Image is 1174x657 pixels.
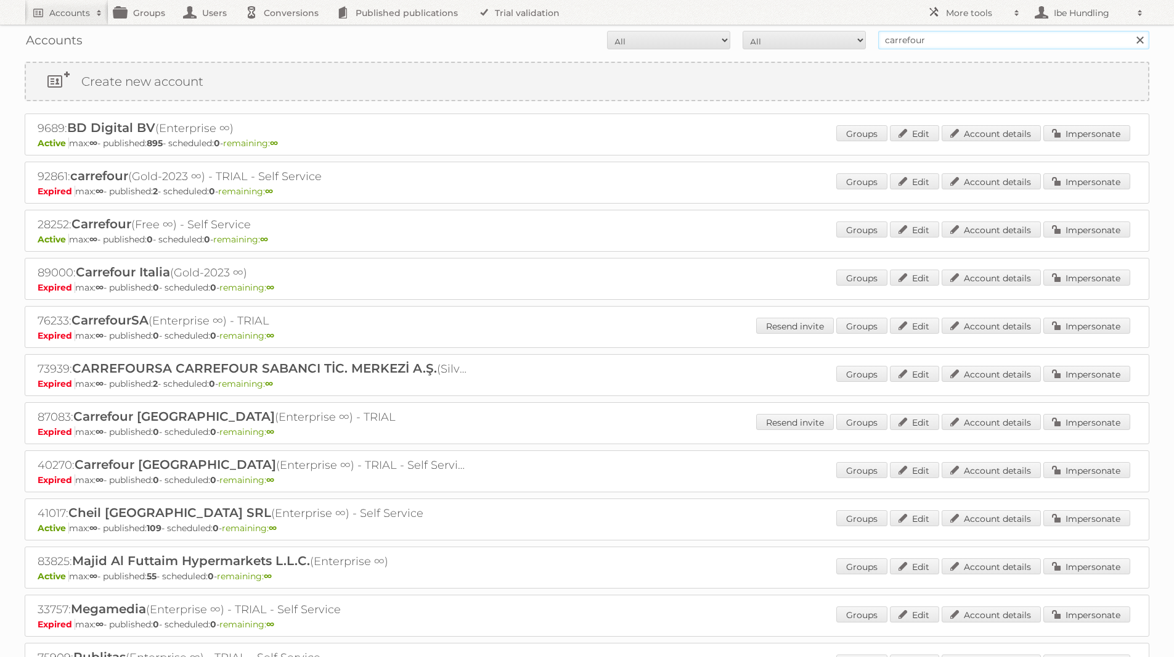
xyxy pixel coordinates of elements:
span: CarrefourSA [71,313,149,328]
p: max: - published: - scheduled: - [38,234,1136,245]
span: remaining: [219,619,274,630]
a: Edit [890,270,939,286]
p: max: - published: - scheduled: - [38,474,1136,486]
strong: ∞ [96,186,104,197]
a: Impersonate [1043,606,1130,622]
strong: 0 [153,330,159,341]
span: Carrefour Italia [76,265,170,279]
strong: ∞ [266,474,274,486]
span: remaining: [219,426,274,437]
strong: 2 [153,378,158,389]
span: Active [38,234,69,245]
a: Impersonate [1043,558,1130,574]
a: Edit [890,414,939,430]
span: Megamedia [71,601,146,616]
a: Create new account [26,63,1148,100]
p: max: - published: - scheduled: - [38,330,1136,341]
span: Active [38,138,69,149]
a: Resend invite [756,318,834,334]
strong: 0 [153,619,159,630]
strong: ∞ [96,282,104,293]
span: remaining: [222,523,277,534]
a: Impersonate [1043,414,1130,430]
h2: 76233: (Enterprise ∞) - TRIAL [38,313,469,329]
strong: 109 [147,523,161,534]
a: Groups [836,558,887,574]
a: Account details [942,510,1041,526]
strong: ∞ [260,234,268,245]
span: Carrefour [71,217,131,231]
a: Account details [942,558,1041,574]
span: Expired [38,426,75,437]
a: Account details [942,462,1041,478]
strong: 0 [210,619,216,630]
h2: 9689: (Enterprise ∞) [38,120,469,136]
h2: 28252: (Free ∞) - Self Service [38,217,469,233]
strong: 895 [147,138,163,149]
p: max: - published: - scheduled: - [38,186,1136,197]
a: Account details [942,414,1041,430]
span: Carrefour [GEOGRAPHIC_DATA] [73,409,275,424]
strong: 0 [210,474,216,486]
p: max: - published: - scheduled: - [38,523,1136,534]
span: remaining: [219,282,274,293]
strong: 0 [210,426,216,437]
h2: 73939: (Silver-2023 ∞) - TRIAL [38,361,469,377]
a: Edit [890,510,939,526]
a: Impersonate [1043,173,1130,189]
span: remaining: [217,571,272,582]
h2: 83825: (Enterprise ∞) [38,553,469,569]
a: Impersonate [1043,510,1130,526]
p: max: - published: - scheduled: - [38,282,1136,293]
strong: 55 [147,571,157,582]
span: Expired [38,474,75,486]
strong: 0 [153,282,159,293]
p: max: - published: - scheduled: - [38,619,1136,630]
strong: ∞ [89,234,97,245]
strong: ∞ [89,138,97,149]
span: Cheil [GEOGRAPHIC_DATA] SRL [68,505,271,520]
a: Impersonate [1043,125,1130,141]
strong: ∞ [266,330,274,341]
p: max: - published: - scheduled: - [38,571,1136,582]
strong: ∞ [89,523,97,534]
strong: 0 [153,426,159,437]
a: Edit [890,125,939,141]
strong: ∞ [264,571,272,582]
span: carrefour [70,168,128,183]
a: Groups [836,510,887,526]
a: Impersonate [1043,221,1130,238]
strong: 0 [210,330,216,341]
a: Edit [890,366,939,382]
strong: ∞ [266,619,274,630]
strong: 0 [214,138,220,149]
strong: ∞ [96,619,104,630]
a: Impersonate [1043,366,1130,382]
strong: ∞ [265,378,273,389]
a: Impersonate [1043,462,1130,478]
h2: 89000: (Gold-2023 ∞) [38,265,469,281]
a: Account details [942,221,1041,238]
a: Groups [836,125,887,141]
span: BD Digital BV [67,120,155,135]
a: Groups [836,606,887,622]
span: Expired [38,619,75,630]
strong: ∞ [96,330,104,341]
h2: 40270: (Enterprise ∞) - TRIAL - Self Service [38,457,469,473]
span: Majid Al Futtaim Hypermarkets L.L.C. [72,553,310,568]
a: Account details [942,318,1041,334]
strong: ∞ [266,426,274,437]
span: Expired [38,378,75,389]
p: max: - published: - scheduled: - [38,426,1136,437]
a: Account details [942,173,1041,189]
span: Active [38,523,69,534]
a: Groups [836,462,887,478]
p: max: - published: - scheduled: - [38,138,1136,149]
span: remaining: [223,138,278,149]
strong: 0 [153,474,159,486]
strong: ∞ [96,378,104,389]
h2: Accounts [49,7,90,19]
strong: ∞ [96,474,104,486]
strong: 0 [147,234,153,245]
span: remaining: [218,186,273,197]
